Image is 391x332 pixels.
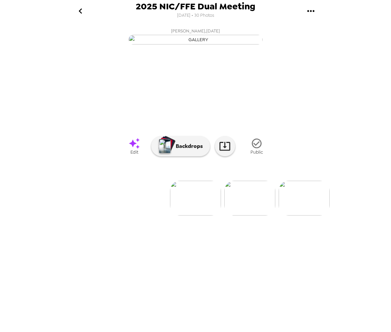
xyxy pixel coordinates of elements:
[128,35,263,45] img: gallery
[61,25,330,47] button: [PERSON_NAME],[DATE]
[171,27,220,35] span: [PERSON_NAME] , [DATE]
[240,134,274,159] button: Public
[151,136,210,156] button: Backdrops
[118,134,151,159] a: Edit
[177,11,214,20] span: [DATE] • 30 Photos
[279,181,330,216] img: gallery
[170,181,221,216] img: gallery
[250,149,263,155] span: Public
[172,142,203,150] p: Backdrops
[130,149,138,155] span: Edit
[224,181,275,216] img: gallery
[136,2,255,11] span: 2025 NIC/FFE Dual Meeting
